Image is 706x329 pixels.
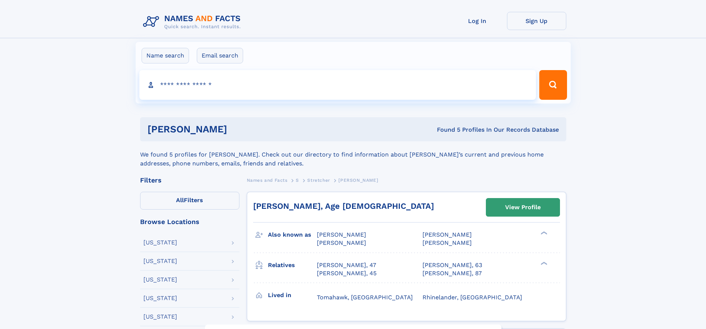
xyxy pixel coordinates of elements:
label: Email search [197,48,243,63]
div: We found 5 profiles for [PERSON_NAME]. Check out our directory to find information about [PERSON_... [140,141,566,168]
div: [US_STATE] [143,258,177,264]
input: search input [139,70,536,100]
span: [PERSON_NAME] [317,239,366,246]
span: Stretcher [307,178,330,183]
div: [US_STATE] [143,314,177,320]
span: S [296,178,299,183]
span: Tomahawk, [GEOGRAPHIC_DATA] [317,294,413,301]
h3: Relatives [268,259,317,272]
a: S [296,175,299,185]
span: All [176,197,184,204]
img: Logo Names and Facts [140,12,247,32]
div: [US_STATE] [143,295,177,301]
div: View Profile [505,199,541,216]
a: [PERSON_NAME], 63 [422,261,482,269]
div: Filters [140,177,239,184]
a: Log In [448,12,507,30]
div: [US_STATE] [143,277,177,283]
a: Sign Up [507,12,566,30]
a: [PERSON_NAME], 87 [422,269,482,277]
div: Found 5 Profiles In Our Records Database [332,126,559,134]
a: [PERSON_NAME], 47 [317,261,376,269]
a: Stretcher [307,175,330,185]
h3: Also known as [268,228,317,241]
div: ❯ [539,261,548,266]
a: [PERSON_NAME], 45 [317,269,377,277]
span: [PERSON_NAME] [422,231,472,238]
div: [US_STATE] [143,240,177,246]
button: Search Button [539,70,567,100]
label: Name search [142,48,189,63]
div: ❯ [539,231,548,236]
span: [PERSON_NAME] [338,178,378,183]
label: Filters [140,192,239,210]
a: [PERSON_NAME], Age [DEMOGRAPHIC_DATA] [253,201,434,211]
span: [PERSON_NAME] [317,231,366,238]
h1: [PERSON_NAME] [148,125,332,134]
a: Names and Facts [247,175,288,185]
span: Rhinelander, [GEOGRAPHIC_DATA] [422,294,522,301]
a: View Profile [486,198,560,216]
div: Browse Locations [140,218,239,225]
h3: Lived in [268,289,317,302]
span: [PERSON_NAME] [422,239,472,246]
